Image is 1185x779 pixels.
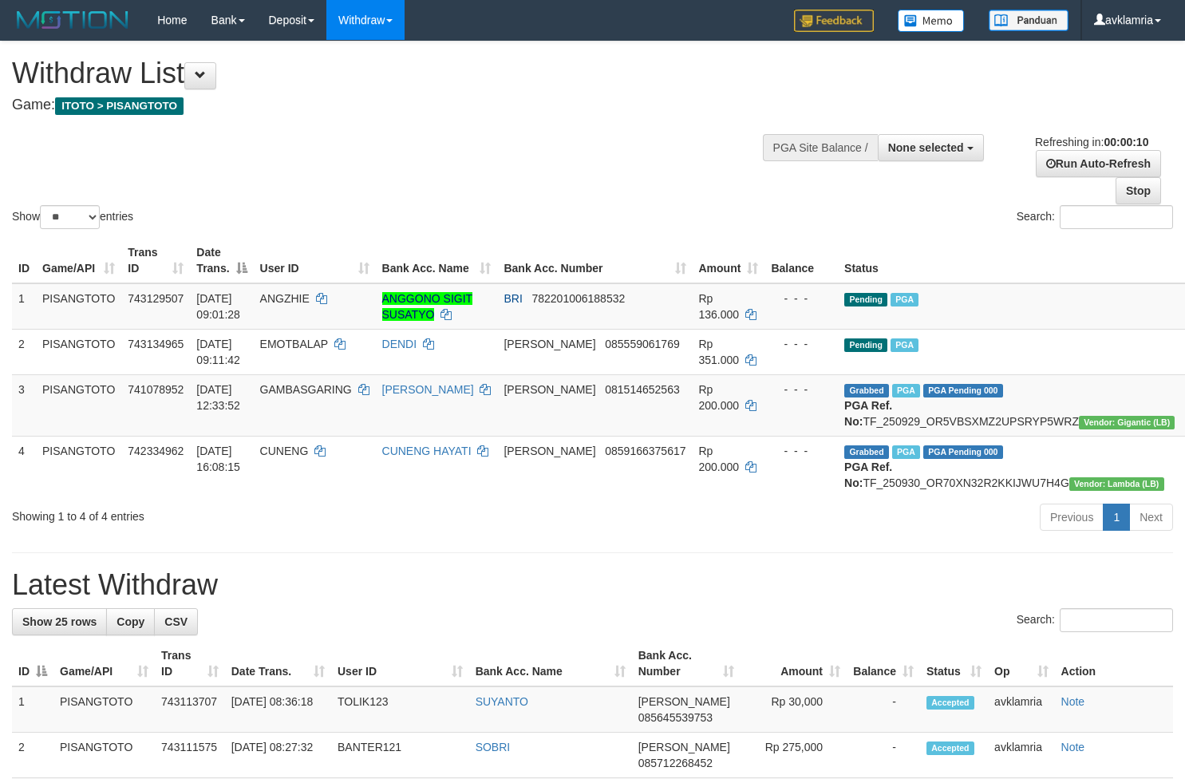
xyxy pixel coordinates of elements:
[106,608,155,635] a: Copy
[382,338,417,350] a: DENDI
[699,292,740,321] span: Rp 136.000
[1060,205,1173,229] input: Search:
[741,641,847,686] th: Amount: activate to sort column ascending
[12,205,133,229] label: Show entries
[794,10,874,32] img: Feedback.jpg
[1116,177,1161,204] a: Stop
[891,293,918,306] span: Marked by avkanya
[632,641,741,686] th: Bank Acc. Number: activate to sort column ascending
[382,383,474,396] a: [PERSON_NAME]
[844,461,892,489] b: PGA Ref. No:
[838,436,1181,497] td: TF_250930_OR70XN32R2KKIJWU7H4G
[699,383,740,412] span: Rp 200.000
[844,293,887,306] span: Pending
[376,238,498,283] th: Bank Acc. Name: activate to sort column ascending
[504,383,595,396] span: [PERSON_NAME]
[699,338,740,366] span: Rp 351.000
[1079,416,1175,429] span: Vendor URL: https://dashboard.q2checkout.com/secure
[531,292,625,305] span: Copy 782201006188532 to clipboard
[12,608,107,635] a: Show 25 rows
[892,445,920,459] span: Marked by avkdimas
[469,641,632,686] th: Bank Acc. Name: activate to sort column ascending
[53,686,155,733] td: PISANGTOTO
[898,10,965,32] img: Button%20Memo.svg
[838,238,1181,283] th: Status
[1103,504,1130,531] a: 1
[693,238,765,283] th: Amount: activate to sort column ascending
[605,338,679,350] span: Copy 085559061769 to clipboard
[225,641,331,686] th: Date Trans.: activate to sort column ascending
[638,711,713,724] span: Copy 085645539753 to clipboard
[988,641,1054,686] th: Op: activate to sort column ascending
[504,292,522,305] span: BRI
[838,374,1181,436] td: TF_250929_OR5VBSXMZ2UPSRYP5WRZ
[1104,136,1148,148] strong: 00:00:10
[382,292,473,321] a: ANGGONO SIGIT SUSATYO
[55,97,184,115] span: ITOTO > PISANGTOTO
[699,445,740,473] span: Rp 200.000
[155,686,225,733] td: 743113707
[225,733,331,778] td: [DATE] 08:27:32
[926,741,974,755] span: Accepted
[923,384,1003,397] span: PGA Pending
[638,741,730,753] span: [PERSON_NAME]
[497,238,692,283] th: Bank Acc. Number: activate to sort column ascending
[1055,641,1173,686] th: Action
[771,291,831,306] div: - - -
[36,436,121,497] td: PISANGTOTO
[638,757,713,769] span: Copy 085712268452 to clipboard
[741,686,847,733] td: Rp 30,000
[155,641,225,686] th: Trans ID: activate to sort column ascending
[12,686,53,733] td: 1
[196,383,240,412] span: [DATE] 12:33:52
[844,384,889,397] span: Grabbed
[1017,608,1173,632] label: Search:
[764,238,838,283] th: Balance
[771,443,831,459] div: - - -
[260,383,352,396] span: GAMBASGARING
[771,382,831,397] div: - - -
[844,445,889,459] span: Grabbed
[154,608,198,635] a: CSV
[331,686,469,733] td: TOLIK123
[128,338,184,350] span: 743134965
[605,445,685,457] span: Copy 0859166375617 to clipboard
[254,238,376,283] th: User ID: activate to sort column ascending
[12,238,36,283] th: ID
[12,8,133,32] img: MOTION_logo.png
[920,641,988,686] th: Status: activate to sort column ascending
[1061,695,1085,708] a: Note
[12,502,482,524] div: Showing 1 to 4 of 4 entries
[12,97,774,113] h4: Game:
[12,329,36,374] td: 2
[1017,205,1173,229] label: Search:
[260,338,328,350] span: EMOTBALAP
[988,733,1054,778] td: avklamria
[36,283,121,330] td: PISANGTOTO
[1061,741,1085,753] a: Note
[53,641,155,686] th: Game/API: activate to sort column ascending
[504,338,595,350] span: [PERSON_NAME]
[128,383,184,396] span: 741078952
[847,686,920,733] td: -
[12,57,774,89] h1: Withdraw List
[128,445,184,457] span: 742334962
[121,238,190,283] th: Trans ID: activate to sort column ascending
[190,238,253,283] th: Date Trans.: activate to sort column descending
[504,445,595,457] span: [PERSON_NAME]
[331,733,469,778] td: BANTER121
[1035,136,1148,148] span: Refreshing in:
[763,134,878,161] div: PGA Site Balance /
[36,329,121,374] td: PISANGTOTO
[382,445,472,457] a: CUNENG HAYATI
[1036,150,1161,177] a: Run Auto-Refresh
[117,615,144,628] span: Copy
[196,292,240,321] span: [DATE] 09:01:28
[989,10,1068,31] img: panduan.png
[12,436,36,497] td: 4
[923,445,1003,459] span: PGA Pending
[22,615,97,628] span: Show 25 rows
[844,338,887,352] span: Pending
[155,733,225,778] td: 743111575
[771,336,831,352] div: - - -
